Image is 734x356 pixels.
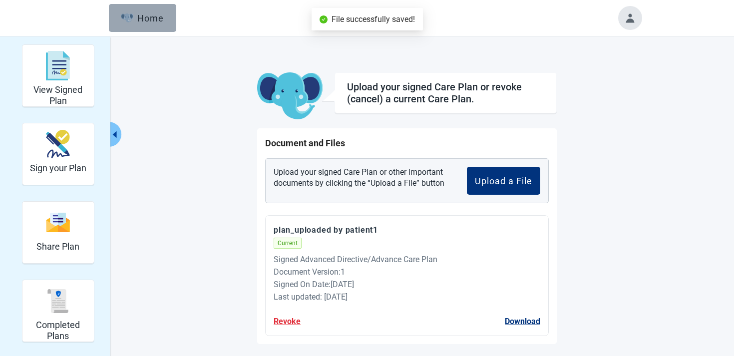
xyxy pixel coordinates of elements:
div: Document Version : 1 [274,266,540,278]
img: make_plan_official-CpYJDfBD.svg [46,130,70,158]
div: Home [121,13,164,23]
button: Collapse menu [109,122,121,147]
p: Upload your signed Care Plan or other important documents by clicking the “Upload a File” button [274,167,451,195]
div: Last updated: [DATE] [274,291,540,303]
div: Sign your Plan [22,123,94,185]
div: Signed Advanced Directive/Advance Care Plan [274,253,540,266]
div: Signed On Date : [DATE] [274,278,540,291]
button: Revoke [274,315,301,328]
img: Elephant [121,13,133,22]
button: Toggle account menu [618,6,642,30]
img: svg%3e [46,51,70,81]
button: Upload a File [467,167,540,195]
span: Current [274,238,302,249]
img: svg%3e [46,289,70,313]
img: svg%3e [46,212,70,233]
div: Upload your signed Care Plan or revoke (cancel) a current Care Plan. [347,81,544,105]
img: Koda Elephant [257,72,323,120]
main: Main content [172,72,642,344]
div: Share Plan [22,201,94,264]
span: check-circle [320,15,328,23]
h1: Document and Files [265,136,549,150]
div: Upload a File [475,176,532,186]
span: File successfully saved! [332,14,415,24]
button: ElephantHome [109,4,176,32]
button: Download [505,315,540,328]
h2: Sign your Plan [30,163,86,174]
h2: View Signed Plan [26,84,90,106]
div: Completed Plans [22,280,94,342]
span: caret-left [110,130,119,139]
h2: Share Plan [36,241,79,252]
div: View Signed Plan [22,44,94,107]
h2: Completed Plans [26,320,90,341]
p: plan_uploaded by patient1 [274,224,540,236]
